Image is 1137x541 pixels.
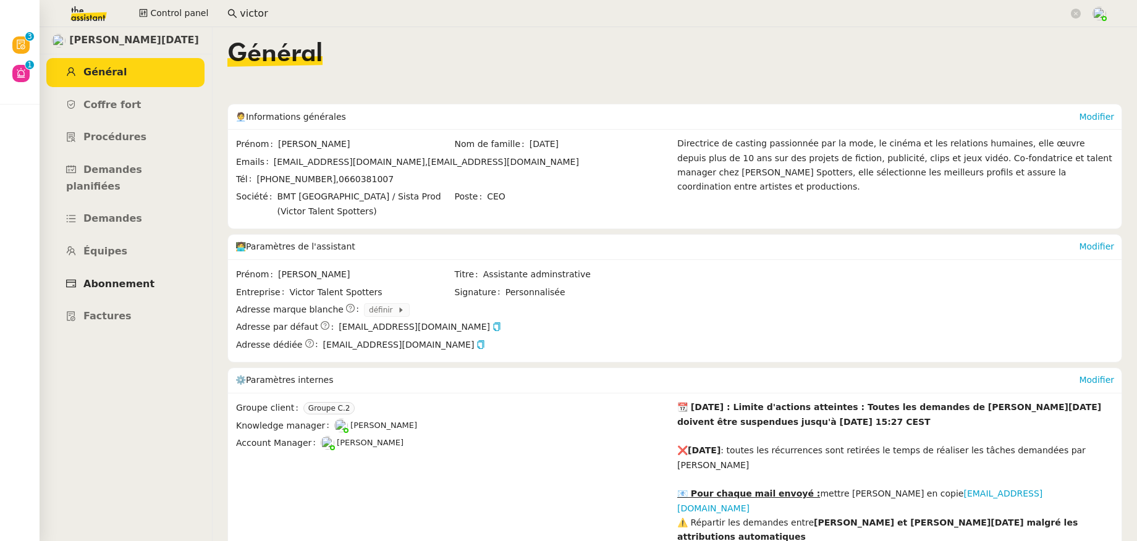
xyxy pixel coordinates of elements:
nz-tag: Groupe C.2 [303,402,355,414]
img: users%2FoFdbodQ3TgNoWt9kP3GXAs5oaCq1%2Favatar%2Fprofile-pic.png [334,419,348,432]
strong: [DATE] [688,445,721,455]
span: Prénom [236,267,278,282]
nz-badge-sup: 1 [25,61,34,69]
span: Demandes [83,212,142,224]
span: [PHONE_NUMBER], [256,174,339,184]
a: Modifier [1079,241,1114,251]
span: Adresse marque blanche [236,303,344,317]
span: [PERSON_NAME][DATE] [69,32,199,49]
span: Factures [83,310,132,322]
img: users%2FNTfmycKsCFdqp6LX6USf2FmuPJo2%2Favatar%2F16D86256-2126-4AE5-895D-3A0011377F92_1_102_o-remo... [1093,7,1106,20]
span: Paramètres internes [246,375,333,385]
div: 🧑‍💼 [235,104,1079,129]
img: users%2F5XaKKOfQOvau3XQhhH2fPFmin8c2%2Favatar%2F0a930739-e14a-44d7-81de-a5716f030579 [52,34,66,48]
span: Entreprise [236,285,289,300]
span: Paramètres de l'assistant [246,241,355,251]
span: Tél [236,172,256,187]
a: Abonnement [46,270,205,299]
span: Signature [455,285,505,300]
span: Account Manager [236,436,321,450]
div: mettre [PERSON_NAME] en copie [677,487,1114,516]
span: Adresse dédiée [236,338,302,352]
nz-badge-sup: 3 [25,32,34,41]
span: Assistante adminstrative [483,267,672,282]
a: Coffre fort [46,91,205,120]
a: Modifier [1079,375,1114,385]
span: Demandes planifiées [66,164,142,192]
u: 📧 Pour chaque mail envoyé : [677,489,820,498]
span: Titre [455,267,483,282]
span: [EMAIL_ADDRESS][DOMAIN_NAME] [323,338,486,352]
a: Modifier [1079,112,1114,122]
span: [PERSON_NAME] [278,137,453,151]
div: ❌ : toutes les récurrences sont retirées le temps de réaliser les tâches demandées par [PERSON_NAME] [677,443,1114,472]
span: Victor Talent Spotters [289,285,453,300]
div: ⚙️ [235,368,1079,393]
span: Nom de famille [455,137,530,151]
span: Informations générales [246,112,346,122]
span: BMT [GEOGRAPHIC_DATA] / Sista Prod (Victor Talent Spotters) [277,190,453,219]
span: Prénom [236,137,278,151]
span: Adresse par défaut [236,320,318,334]
button: Control panel [132,5,216,22]
span: Général [227,42,323,67]
a: Demandes planifiées [46,156,205,201]
span: CEO [487,190,672,204]
p: 3 [27,32,32,43]
span: Emails [236,155,274,169]
span: Général [83,66,127,78]
span: [EMAIL_ADDRESS][DOMAIN_NAME], [274,157,428,167]
span: Procédures [83,131,146,143]
span: définir [369,304,397,316]
p: 1 [27,61,32,72]
a: Général [46,58,205,87]
a: Équipes [46,237,205,266]
a: [EMAIL_ADDRESS][DOMAIN_NAME] [677,489,1042,513]
span: Société [236,190,277,219]
span: 0660381007 [339,174,394,184]
span: Groupe client [236,401,303,415]
span: Abonnement [83,278,154,290]
span: [DATE] [530,137,672,151]
span: [PERSON_NAME] [350,421,417,430]
span: Personnalisée [505,285,565,300]
div: Directrice de casting passionnée par la mode, le cinéma et les relations humaines, elle œuvre dep... [677,136,1114,221]
a: Demandes [46,204,205,233]
a: Procédures [46,123,205,152]
input: Rechercher [240,6,1068,22]
strong: 📆 [DATE] : Limite d'actions atteintes : Toutes les demandes de [PERSON_NAME][DATE] doivent être s... [677,402,1101,426]
span: Coffre fort [83,99,142,111]
span: Poste [455,190,488,204]
div: 🧑‍💻 [235,235,1079,259]
span: [EMAIL_ADDRESS][DOMAIN_NAME] [339,320,501,334]
span: Équipes [83,245,127,257]
span: [PERSON_NAME] [278,267,453,282]
span: [PERSON_NAME] [337,438,404,447]
span: Control panel [150,6,208,20]
span: [EMAIL_ADDRESS][DOMAIN_NAME] [428,157,579,167]
img: users%2FNTfmycKsCFdqp6LX6USf2FmuPJo2%2Favatar%2F16D86256-2126-4AE5-895D-3A0011377F92_1_102_o-remo... [321,436,334,450]
span: Knowledge manager [236,419,334,433]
